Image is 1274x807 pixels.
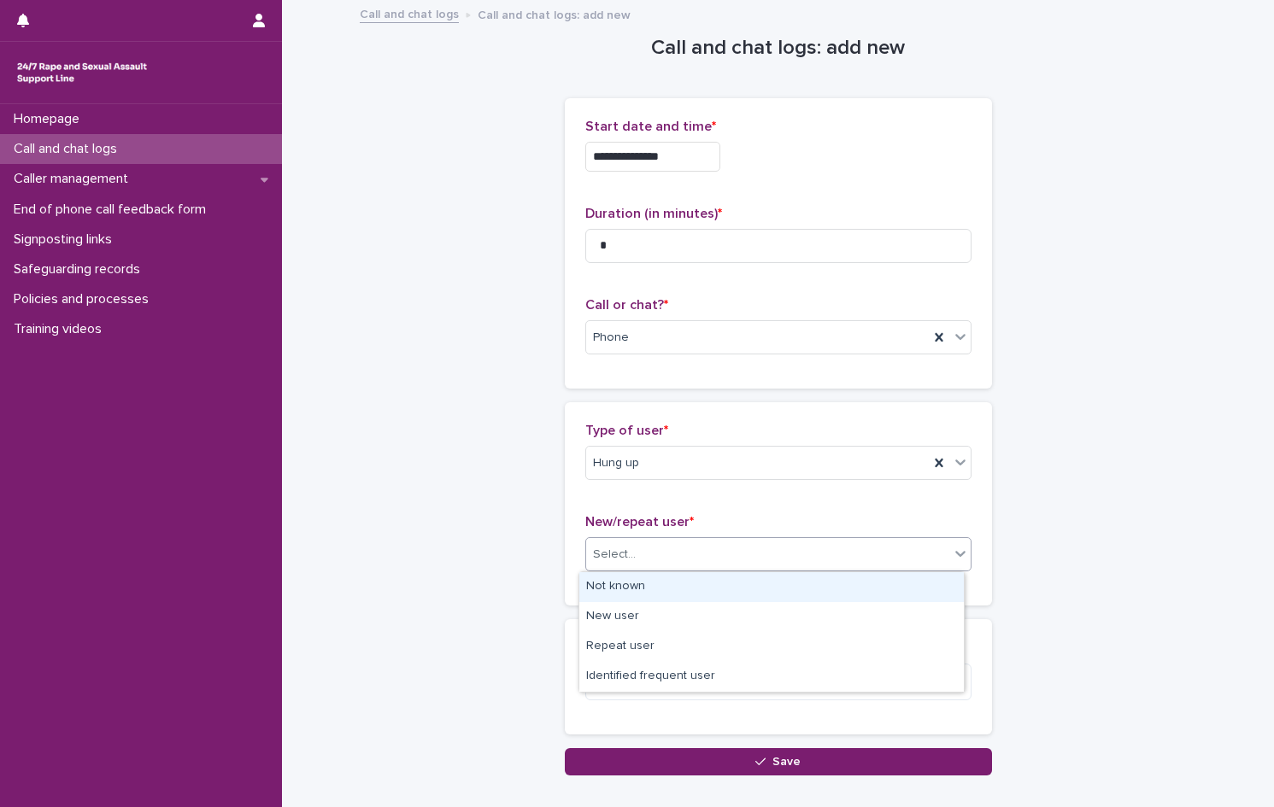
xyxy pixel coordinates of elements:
span: Start date and time [585,120,716,133]
p: End of phone call feedback form [7,202,220,218]
span: Phone [593,329,629,347]
div: New user [579,602,964,632]
span: Duration (in minutes) [585,207,722,220]
span: Call or chat? [585,298,668,312]
div: Not known [579,572,964,602]
h1: Call and chat logs: add new [565,36,992,61]
span: New/repeat user [585,515,694,529]
p: Training videos [7,321,115,337]
a: Call and chat logs [360,3,459,23]
button: Save [565,748,992,775]
p: Policies and processes [7,291,162,307]
div: Repeat user [579,632,964,662]
span: Save [772,756,801,768]
p: Call and chat logs [7,141,131,157]
p: Signposting links [7,231,126,248]
img: rhQMoQhaT3yELyF149Cw [14,56,150,90]
p: Call and chat logs: add new [478,4,631,23]
div: Identified frequent user [579,662,964,692]
span: Type of user [585,424,668,437]
div: Select... [593,546,636,564]
span: Hung up [593,454,639,472]
p: Safeguarding records [7,261,154,278]
p: Caller management [7,171,142,187]
p: Homepage [7,111,93,127]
